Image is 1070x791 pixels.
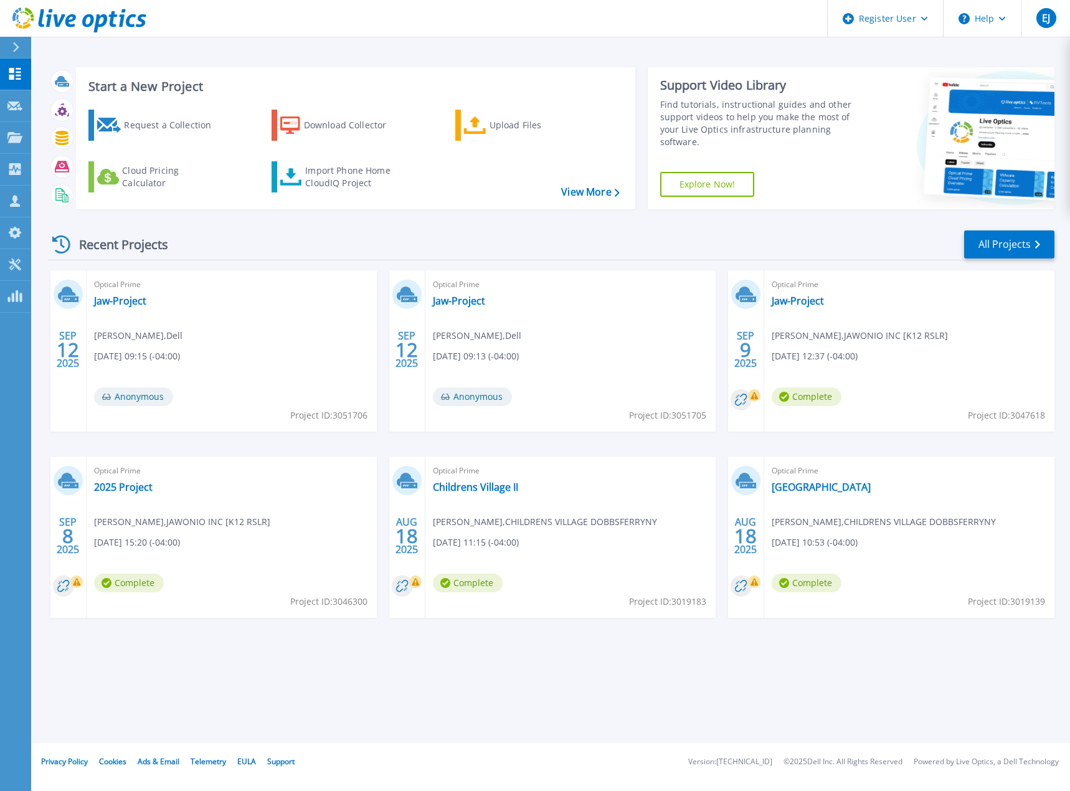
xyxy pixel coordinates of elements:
a: Privacy Policy [41,756,88,767]
span: Anonymous [94,387,173,406]
div: SEP 2025 [56,513,80,559]
li: Powered by Live Optics, a Dell Technology [914,758,1059,766]
div: Upload Files [490,113,589,138]
span: Complete [94,574,164,592]
span: 18 [395,531,418,541]
a: Download Collector [272,110,410,141]
li: © 2025 Dell Inc. All Rights Reserved [784,758,902,766]
span: Project ID: 3051706 [290,409,367,422]
div: SEP 2025 [56,327,80,372]
span: Project ID: 3047618 [968,409,1045,422]
div: Find tutorials, instructional guides and other support videos to help you make the most of your L... [660,98,866,148]
span: Complete [772,387,841,406]
a: Request a Collection [88,110,227,141]
span: Optical Prime [94,278,369,291]
div: AUG 2025 [734,513,757,559]
span: 12 [57,344,79,355]
span: [PERSON_NAME] , JAWONIO INC [K12 RSLR] [94,515,270,529]
span: Project ID: 3051705 [629,409,706,422]
span: EJ [1042,13,1050,23]
a: Upload Files [455,110,594,141]
span: [PERSON_NAME] , Dell [433,329,521,343]
span: Project ID: 3019139 [968,595,1045,609]
span: [PERSON_NAME] , JAWONIO INC [K12 RSLR] [772,329,948,343]
span: Project ID: 3046300 [290,595,367,609]
span: [DATE] 11:15 (-04:00) [433,536,519,549]
a: Support [267,756,295,767]
div: Support Video Library [660,77,866,93]
div: Download Collector [304,113,404,138]
span: Optical Prime [433,464,708,478]
div: Import Phone Home CloudIQ Project [305,164,402,189]
span: Anonymous [433,387,512,406]
a: EULA [237,756,256,767]
span: 9 [740,344,751,355]
div: SEP 2025 [395,327,419,372]
span: [PERSON_NAME] , CHILDRENS VILLAGE DOBBSFERRYNY [433,515,657,529]
span: [DATE] 12:37 (-04:00) [772,349,858,363]
span: Optical Prime [94,464,369,478]
a: 2025 Project [94,481,153,493]
li: Version: [TECHNICAL_ID] [688,758,772,766]
div: Recent Projects [48,229,185,260]
a: View More [561,186,619,198]
a: Jaw-Project [433,295,485,307]
span: [DATE] 10:53 (-04:00) [772,536,858,549]
span: [PERSON_NAME] , Dell [94,329,182,343]
a: Explore Now! [660,172,755,197]
span: 12 [395,344,418,355]
a: [GEOGRAPHIC_DATA] [772,481,871,493]
div: Request a Collection [124,113,224,138]
span: [DATE] 15:20 (-04:00) [94,536,180,549]
h3: Start a New Project [88,80,619,93]
a: Telemetry [191,756,226,767]
span: 8 [62,531,73,541]
a: Ads & Email [138,756,179,767]
span: [DATE] 09:15 (-04:00) [94,349,180,363]
span: Complete [433,574,503,592]
span: Complete [772,574,841,592]
a: Cloud Pricing Calculator [88,161,227,192]
span: Optical Prime [772,464,1047,478]
span: 18 [734,531,757,541]
span: Project ID: 3019183 [629,595,706,609]
a: Jaw-Project [94,295,146,307]
a: All Projects [964,230,1054,258]
a: Jaw-Project [772,295,824,307]
span: Optical Prime [433,278,708,291]
span: [DATE] 09:13 (-04:00) [433,349,519,363]
div: Cloud Pricing Calculator [122,164,222,189]
span: Optical Prime [772,278,1047,291]
a: Childrens Village II [433,481,518,493]
div: SEP 2025 [734,327,757,372]
div: AUG 2025 [395,513,419,559]
span: [PERSON_NAME] , CHILDRENS VILLAGE DOBBSFERRYNY [772,515,996,529]
a: Cookies [99,756,126,767]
